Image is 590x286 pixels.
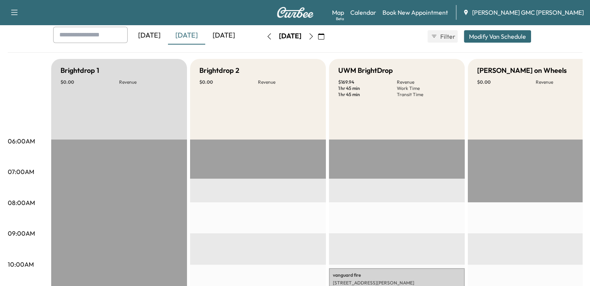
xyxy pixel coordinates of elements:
[8,260,34,269] p: 10:00AM
[350,8,376,17] a: Calendar
[199,65,239,76] h5: Brightdrop 2
[477,79,536,85] p: $ 0.00
[277,7,314,18] img: Curbee Logo
[8,198,35,207] p: 08:00AM
[382,8,448,17] a: Book New Appointment
[61,79,119,85] p: $ 0.00
[397,79,455,85] p: Revenue
[168,27,205,45] div: [DATE]
[8,136,35,146] p: 06:00AM
[8,167,34,176] p: 07:00AM
[464,30,531,43] button: Modify Van Schedule
[332,8,344,17] a: MapBeta
[427,30,458,43] button: Filter
[397,91,455,98] p: Transit Time
[8,229,35,238] p: 09:00AM
[279,31,301,41] div: [DATE]
[199,79,258,85] p: $ 0.00
[338,85,397,91] p: 1 hr 45 min
[338,79,397,85] p: $ 169.94
[131,27,168,45] div: [DATE]
[397,85,455,91] p: Work Time
[338,65,393,76] h5: UWM BrightDrop
[119,79,178,85] p: Revenue
[336,16,344,22] div: Beta
[472,8,584,17] span: [PERSON_NAME] GMC [PERSON_NAME]
[333,280,461,286] p: [STREET_ADDRESS][PERSON_NAME]
[205,27,242,45] div: [DATE]
[440,32,454,41] span: Filter
[477,65,567,76] h5: [PERSON_NAME] on Wheels
[61,65,99,76] h5: Brightdrop 1
[333,272,461,278] p: vanguard fire
[258,79,317,85] p: Revenue
[338,91,397,98] p: 1 hr 45 min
